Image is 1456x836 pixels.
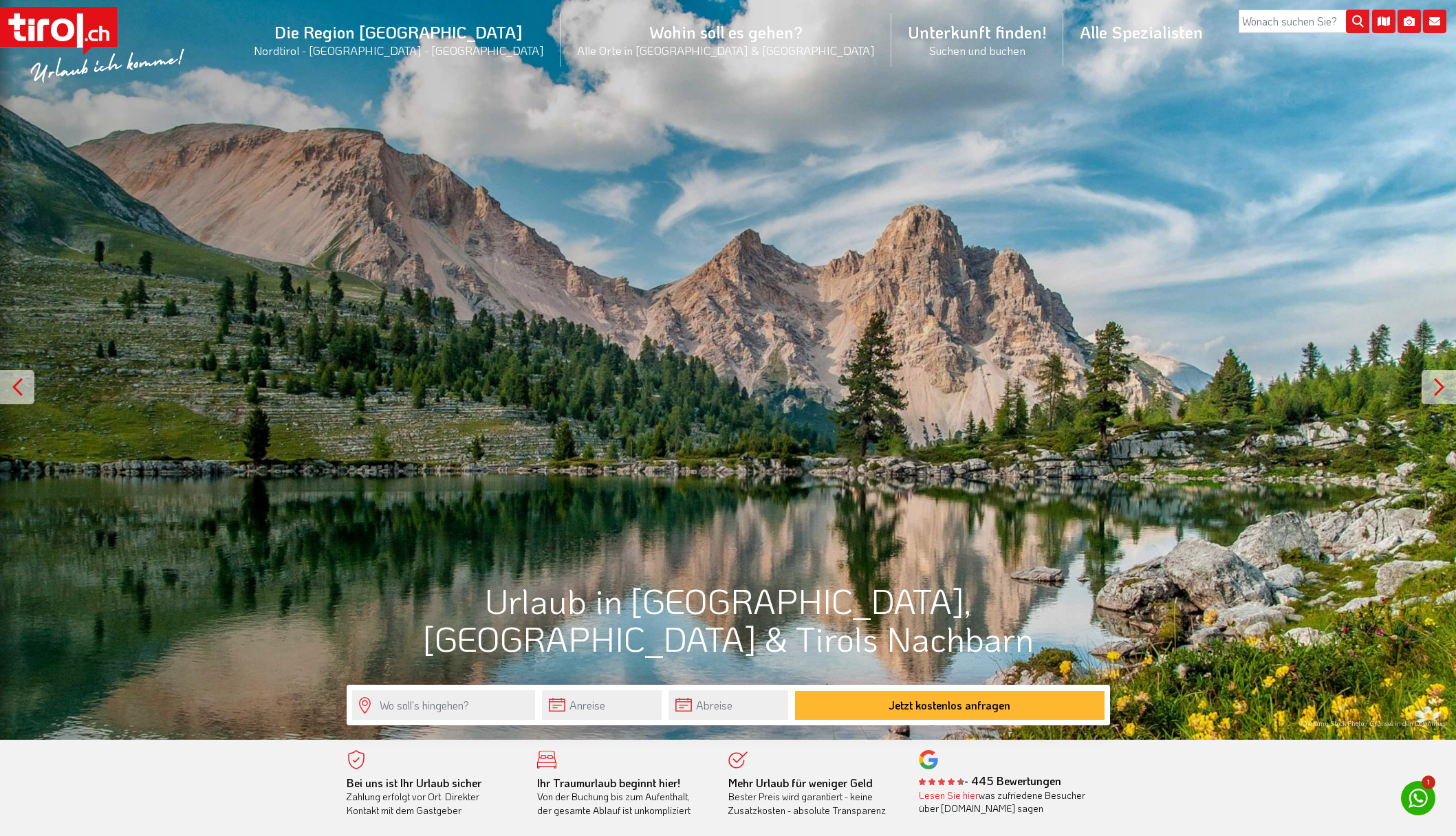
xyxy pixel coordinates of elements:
a: Lesen Sie hier [919,789,979,802]
input: Abreise [669,690,788,720]
b: Mehr Urlaub für weniger Geld [728,775,873,790]
small: Nordtirol - [GEOGRAPHIC_DATA] - [GEOGRAPHIC_DATA] [254,43,544,58]
b: Bei uns ist Ihr Urlaub sicher [347,775,481,790]
a: Die Region [GEOGRAPHIC_DATA]Nordtirol - [GEOGRAPHIC_DATA] - [GEOGRAPHIC_DATA] [237,6,561,73]
a: Wohin soll es gehen?Alle Orte in [GEOGRAPHIC_DATA] & [GEOGRAPHIC_DATA] [561,6,891,73]
i: Karte öffnen [1372,10,1395,33]
input: Wonach suchen Sie? [1239,10,1369,33]
div: Bester Preis wird garantiert - keine Zusatzkosten - absolute Transparenz [728,776,899,817]
b: - 445 Bewertungen [919,773,1061,788]
div: Zahlung erfolgt vor Ort. Direkter Kontakt mit dem Gastgeber [347,776,517,817]
button: Jetzt kostenlos anfragen [795,691,1105,720]
a: Unterkunft finden!Suchen und buchen [891,6,1063,73]
a: 1 [1401,781,1435,815]
i: Fotogalerie [1398,10,1421,33]
b: Ihr Traumurlaub beginnt hier! [537,775,680,790]
div: was zufriedene Besucher über [DOMAIN_NAME] sagen [919,789,1089,815]
div: Von der Buchung bis zum Aufenthalt, der gesamte Ablauf ist unkompliziert [537,776,708,817]
input: Anreise [542,690,662,720]
a: Alle Spezialisten [1063,6,1219,58]
input: Wo soll's hingehen? [352,690,535,720]
span: 1 [1422,775,1435,789]
small: Suchen und buchen [908,43,1047,58]
small: Alle Orte in [GEOGRAPHIC_DATA] & [GEOGRAPHIC_DATA] [577,43,875,58]
i: Kontakt [1423,10,1446,33]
